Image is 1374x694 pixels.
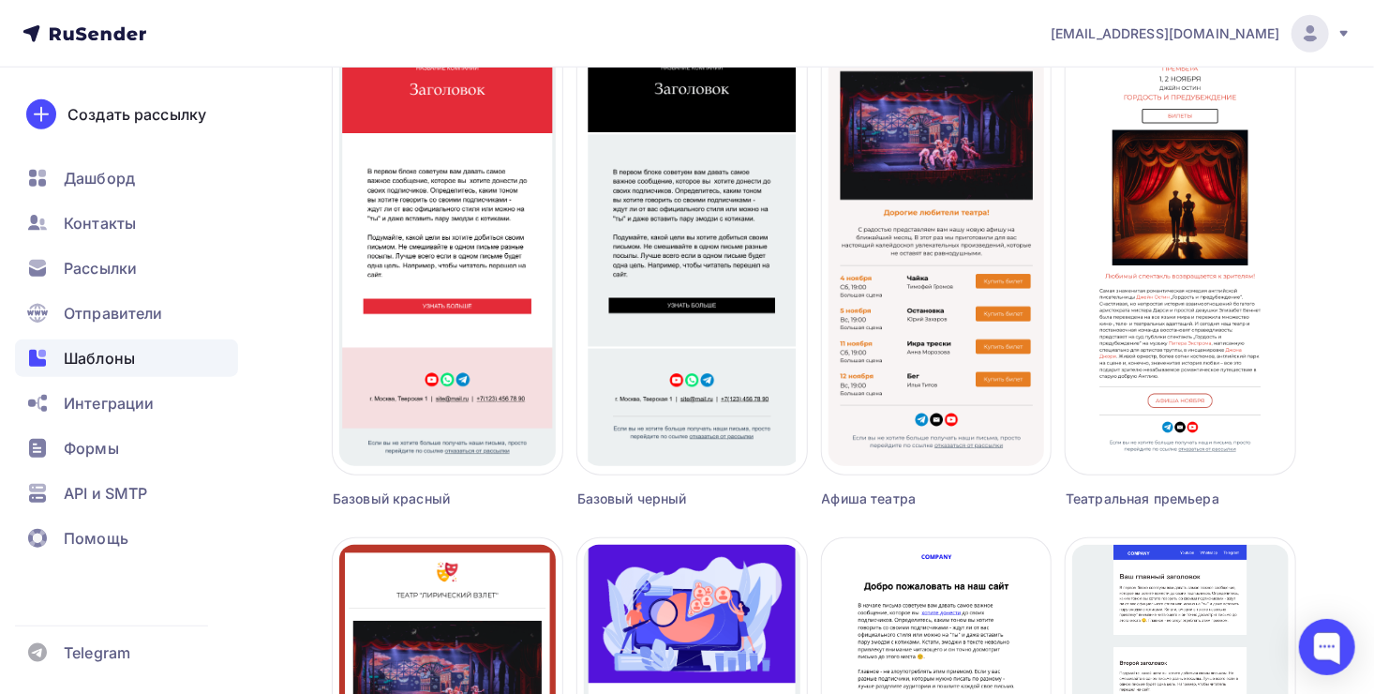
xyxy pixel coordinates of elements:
[15,430,238,467] a: Формы
[64,392,154,415] span: Интеграции
[1051,24,1280,43] span: [EMAIL_ADDRESS][DOMAIN_NAME]
[67,103,206,126] div: Создать рассылку
[64,482,147,505] span: API и SMTP
[1066,490,1238,508] div: Театральная премьера
[15,204,238,242] a: Контакты
[822,490,994,508] div: Афиша театра
[64,257,137,279] span: Рассылки
[64,167,135,189] span: Дашборд
[15,294,238,332] a: Отправители
[64,302,163,324] span: Отправители
[333,490,505,508] div: Базовый красный
[64,641,130,664] span: Telegram
[15,249,238,287] a: Рассылки
[64,347,135,370] span: Шаблоны
[1051,15,1352,53] a: [EMAIL_ADDRESS][DOMAIN_NAME]
[15,339,238,377] a: Шаблоны
[64,527,128,550] span: Помощь
[577,490,750,508] div: Базовый черный
[15,159,238,197] a: Дашборд
[64,437,119,460] span: Формы
[64,212,136,234] span: Контакты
